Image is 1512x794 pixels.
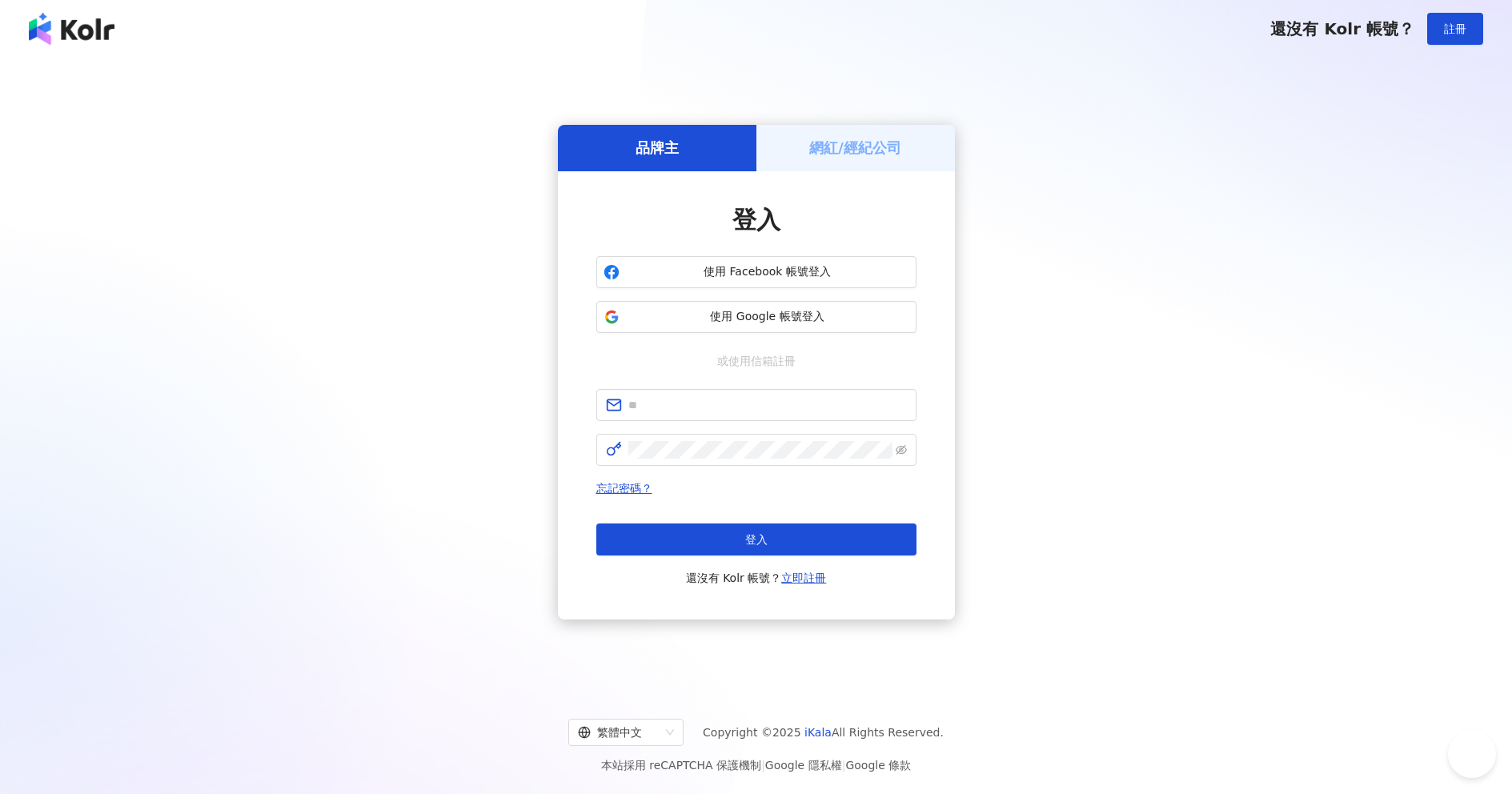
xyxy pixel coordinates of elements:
[706,352,807,370] span: 或使用信箱註冊
[601,756,911,775] span: 本站採用 reCAPTCHA 保護機制
[703,723,944,742] span: Copyright © 2025 All Rights Reserved.
[1427,13,1483,45] button: 註冊
[765,759,842,772] a: Google 隱私權
[626,309,909,325] span: 使用 Google 帳號登入
[1448,730,1496,778] iframe: Help Scout Beacon - Open
[745,533,768,546] span: 登入
[596,256,916,288] button: 使用 Facebook 帳號登入
[686,568,827,587] span: 還沒有 Kolr 帳號？
[809,138,901,158] h5: 網紅/經紀公司
[596,523,916,555] button: 登入
[578,720,660,745] div: 繁體中文
[626,264,909,280] span: 使用 Facebook 帳號登入
[804,726,832,739] a: iKala
[636,138,679,158] h5: 品牌主
[842,759,846,772] span: |
[596,301,916,333] button: 使用 Google 帳號登入
[845,759,911,772] a: Google 條款
[761,759,765,772] span: |
[781,571,826,584] a: 立即註冊
[1270,19,1414,38] span: 還沒有 Kolr 帳號？
[896,444,907,455] span: eye-invisible
[732,206,780,234] span: 登入
[29,13,114,45] img: logo
[596,482,652,495] a: 忘記密碼？
[1444,22,1466,35] span: 註冊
